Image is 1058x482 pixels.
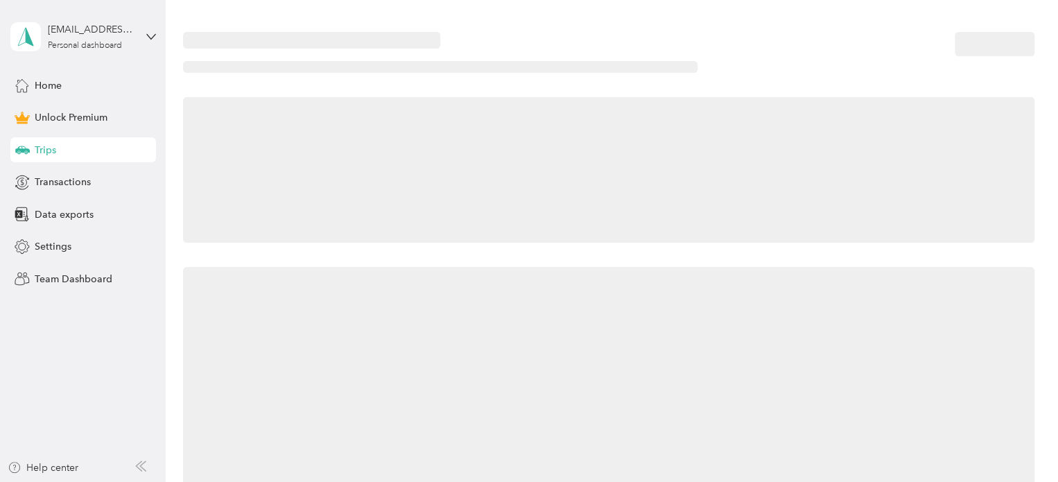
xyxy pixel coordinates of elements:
span: Settings [35,239,71,254]
span: Unlock Premium [35,110,107,125]
div: Personal dashboard [48,42,122,50]
div: [EMAIL_ADDRESS][DOMAIN_NAME] [48,22,135,37]
iframe: Everlance-gr Chat Button Frame [980,404,1058,482]
span: Transactions [35,175,91,189]
span: Team Dashboard [35,272,112,286]
span: Trips [35,143,56,157]
span: Home [35,78,62,93]
span: Data exports [35,207,94,222]
button: Help center [8,461,78,475]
